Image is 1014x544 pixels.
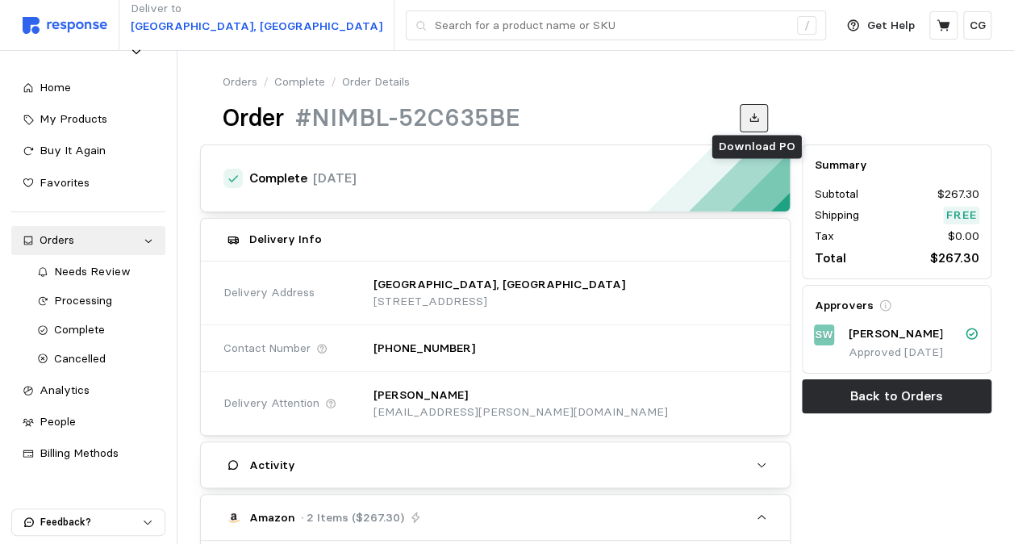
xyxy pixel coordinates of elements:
[814,228,833,245] p: Tax
[54,322,105,337] span: Complete
[963,11,991,40] button: CG
[40,383,90,397] span: Analytics
[248,169,307,188] h4: Complete
[223,73,257,91] a: Orders
[12,509,165,535] button: Feedback?
[40,175,90,190] span: Favorites
[131,18,382,36] p: [GEOGRAPHIC_DATA], [GEOGRAPHIC_DATA]
[373,276,625,294] p: [GEOGRAPHIC_DATA], [GEOGRAPHIC_DATA]
[54,293,112,308] span: Processing
[223,284,315,302] span: Delivery Address
[373,293,625,311] p: [STREET_ADDRESS]
[40,446,119,460] span: Billing Methods
[867,17,915,35] p: Get Help
[946,207,977,224] p: Free
[11,169,165,198] a: Favorites
[201,495,790,540] button: Amazon· 2 Items ($267.30)
[850,386,943,406] p: Back to Orders
[848,344,979,362] p: Approved [DATE]
[274,73,325,91] a: Complete
[970,17,986,35] p: CG
[223,395,319,412] span: Delivery Attention
[11,439,165,468] a: Billing Methods
[814,186,858,203] p: Subtotal
[435,11,789,40] input: Search for a product name or SKU
[26,287,165,316] a: Processing
[373,340,475,358] p: [PHONE_NUMBER]
[848,325,942,343] p: [PERSON_NAME]
[837,10,924,41] button: Get Help
[331,73,336,91] p: /
[11,136,165,165] a: Buy It Again
[797,16,816,36] div: /
[815,326,833,344] p: SW
[40,111,107,126] span: My Products
[26,257,165,287] a: Needs Review
[23,17,107,34] img: svg%3e
[312,168,356,188] p: [DATE]
[373,404,668,421] p: [EMAIL_ADDRESS][PERSON_NAME][DOMAIN_NAME]
[249,509,295,527] p: Amazon
[948,228,979,245] p: $0.00
[40,80,71,94] span: Home
[40,232,137,249] div: Orders
[11,226,165,255] a: Orders
[223,340,311,358] span: Contact Number
[802,379,991,413] button: Back to Orders
[54,351,106,366] span: Cancelled
[295,103,520,134] h1: #NIMBL-52C635BE
[248,231,321,248] h5: Delivery Info
[373,387,468,404] p: [PERSON_NAME]
[301,509,404,527] p: · 2 Items ($267.30)
[40,414,76,429] span: People
[26,316,165,345] a: Complete
[26,345,165,374] a: Cancelled
[40,515,142,529] p: Feedback?
[937,186,979,203] p: $267.30
[11,105,165,134] a: My Products
[40,143,106,157] span: Buy It Again
[201,442,790,488] button: Activity
[248,457,294,474] h5: Activity
[342,73,410,91] p: Order Details
[11,73,165,103] a: Home
[814,248,845,268] p: Total
[263,73,269,91] p: /
[814,207,858,224] p: Shipping
[54,264,131,278] span: Needs Review
[814,157,979,174] h5: Summary
[223,103,284,134] h1: Order
[11,376,165,405] a: Analytics
[814,297,873,314] h5: Approvers
[930,248,979,268] p: $267.30
[11,408,165,437] a: People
